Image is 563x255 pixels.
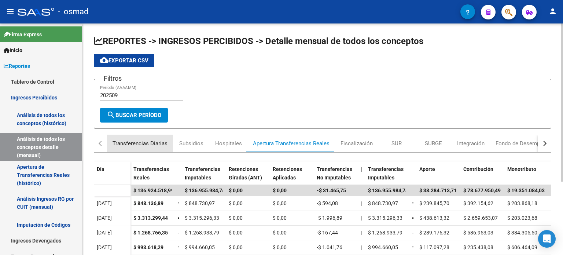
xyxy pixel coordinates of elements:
span: $ 1.268.933,79 [185,230,219,236]
span: $ 993.618,29 [133,244,163,250]
span: | [361,244,362,250]
datatable-header-cell: Transferencias Imputables [365,161,409,192]
span: $ 235.438,08 [463,244,493,250]
span: Buscar Período [107,112,161,119]
span: $ 0,00 [229,244,243,250]
div: Open Intercom Messenger [538,230,556,248]
span: = [177,244,180,250]
datatable-header-cell: | [358,161,365,192]
div: Transferencias Diarias [113,139,168,147]
span: $ 994.660,05 [368,244,398,250]
span: $ 1.268.766,35 [133,230,168,236]
span: | [361,166,362,172]
span: $ 136.955.984,74 [185,187,225,193]
datatable-header-cell: Contribución [460,161,504,192]
span: REPORTES -> INGRESOS PERCIBIDOS -> Detalle mensual de todos los conceptos [94,36,423,46]
span: $ 78.677.950,49 [463,187,501,193]
span: Retenciones Giradas (ANT) [229,166,262,181]
span: - osmad [58,4,88,20]
span: $ 289.176,32 [419,230,449,236]
span: Exportar CSV [100,57,148,64]
span: Monotributo [507,166,536,172]
span: $ 0,00 [273,230,287,236]
span: Día [97,166,104,172]
datatable-header-cell: Día [94,161,130,192]
span: | [361,215,362,221]
div: Integración [457,139,485,147]
span: $ 606.464,09 [507,244,537,250]
datatable-header-cell: Transferencias Reales [130,161,174,192]
div: Fondo de Desempleo [496,139,548,147]
span: $ 994.660,05 [185,244,215,250]
span: $ 392.154,62 [463,200,493,206]
span: $ 848.730,97 [368,200,398,206]
span: $ 438.613,32 [419,215,449,221]
span: $ 203.023,68 [507,215,537,221]
span: -$ 31.465,75 [317,187,346,193]
span: Retenciones Aplicadas [273,166,302,181]
span: $ 0,00 [273,200,287,206]
div: Fiscalización [341,139,373,147]
span: Reportes [4,62,30,70]
mat-icon: person [548,7,557,16]
div: SUR [391,139,402,147]
span: $ 38.284.713,71 [419,187,457,193]
div: SURGE [425,139,442,147]
span: = [412,230,415,236]
span: $ 2.659.653,07 [463,215,498,221]
span: = [177,215,180,221]
span: $ 3.315.296,33 [368,215,402,221]
span: $ 586.953,03 [463,230,493,236]
span: $ 0,00 [273,187,287,193]
datatable-header-cell: Aporte [416,161,460,192]
span: [DATE] [97,215,112,221]
span: Inicio [4,46,22,54]
datatable-header-cell: Transferencias No Imputables [314,161,358,192]
span: | [361,200,362,206]
span: $ 384.305,50 [507,230,537,236]
button: Exportar CSV [94,54,154,67]
div: Hospitales [215,139,242,147]
span: Contribución [463,166,493,172]
div: Apertura Transferencias Reales [253,139,330,147]
span: $ 19.351.084,03 [507,187,545,193]
span: $ 136.924.518,99 [133,187,174,193]
span: Firma Express [4,30,42,39]
span: -$ 167,44 [317,230,338,236]
span: $ 3.315.296,33 [185,215,219,221]
span: $ 0,00 [229,187,243,193]
span: = [412,244,415,250]
button: Buscar Período [100,108,168,123]
datatable-header-cell: Transferencias Imputables [182,161,226,192]
span: | [361,230,362,236]
mat-icon: cloud_download [100,56,108,65]
span: $ 3.313.299,44 [133,215,168,221]
span: = [412,200,415,206]
span: $ 848.136,89 [133,200,163,206]
span: $ 203.868,18 [507,200,537,206]
mat-icon: menu [6,7,15,16]
h3: Filtros [100,73,125,84]
span: Transferencias Imputables [368,166,404,181]
span: $ 0,00 [273,244,287,250]
span: Transferencias No Imputables [317,166,352,181]
span: = [177,200,180,206]
span: $ 0,00 [229,215,243,221]
datatable-header-cell: Retenciones Aplicadas [270,161,314,192]
span: -$ 594,08 [317,200,338,206]
span: [DATE] [97,230,112,236]
div: Subsidios [179,139,203,147]
datatable-header-cell: Monotributo [504,161,548,192]
span: $ 136.955.984,74 [368,187,408,193]
span: $ 1.268.933,79 [368,230,402,236]
span: Transferencias Reales [133,166,169,181]
mat-icon: search [107,110,115,119]
span: [DATE] [97,244,112,250]
span: -$ 1.996,89 [317,215,342,221]
span: $ 0,00 [229,200,243,206]
span: [DATE] [97,200,112,206]
span: $ 117.097,28 [419,244,449,250]
span: $ 239.845,70 [419,200,449,206]
span: $ 0,00 [229,230,243,236]
span: -$ 1.041,76 [317,244,342,250]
